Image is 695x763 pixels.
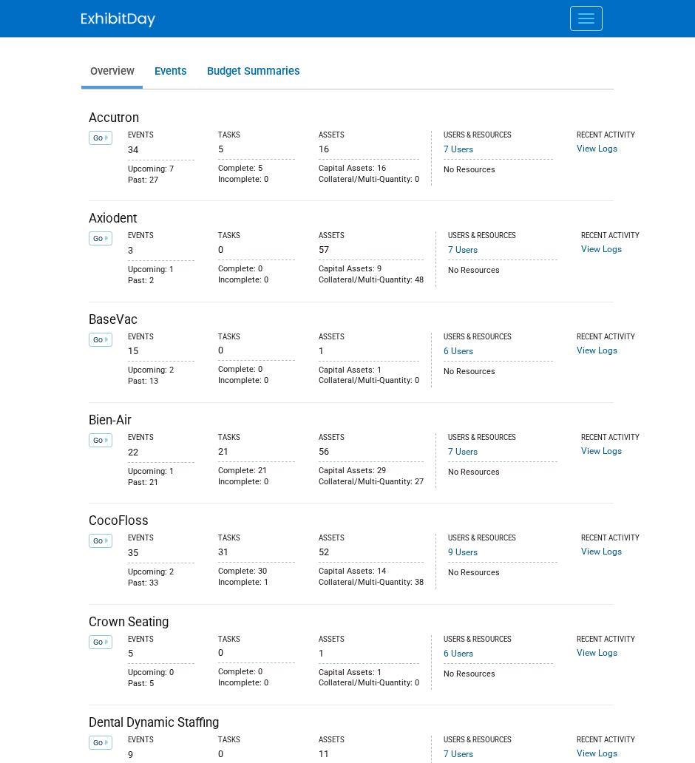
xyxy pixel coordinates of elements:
[128,231,194,241] div: Events
[89,534,112,548] a: Go
[218,231,295,241] div: Tasks
[218,577,295,589] div: Incomplete: 1
[128,342,194,357] div: 15
[319,275,424,286] div: Collateral/Multi-Quantity: 48
[81,57,143,86] a: Overview
[444,333,553,342] div: Users & Resources
[444,165,495,174] span: No Resources
[577,736,664,745] div: Recent Activity
[444,648,473,659] a: 6 Users
[128,164,194,175] div: Upcoming: 7
[128,635,194,645] div: Events
[89,333,112,347] a: Go
[319,333,419,342] div: Assets
[218,364,295,376] div: Complete: 0
[319,376,419,387] div: Collateral/Multi-Quantity: 0
[218,678,295,689] div: Incomplete: 0
[319,635,419,645] div: Assets
[218,241,295,256] div: 0
[89,231,112,245] a: Go
[89,311,614,329] div: BaseVac
[319,443,424,458] div: 56
[319,163,419,174] div: Capital Assets: 16
[218,174,295,186] div: Incomplete: 0
[128,679,194,690] div: Past: 5
[319,433,424,443] div: Assets
[319,264,424,275] div: Capital Assets: 9
[89,512,614,530] div: CocoFloss
[319,678,419,689] div: Collateral/Multi-Quantity: 0
[577,131,664,140] div: Recent Activity
[89,736,112,750] a: Go
[444,736,553,745] div: Users & Resources
[319,745,419,760] div: 11
[448,568,500,577] span: No Resources
[581,244,622,254] a: View Logs
[444,144,473,155] a: 7 Users
[128,668,194,679] div: Upcoming: 0
[319,365,419,376] div: Capital Assets: 1
[448,467,500,477] span: No Resources
[128,265,194,276] div: Upcoming: 1
[577,143,617,154] a: View Logs
[128,534,194,543] div: Events
[218,466,295,477] div: Complete: 21
[128,644,194,659] div: 5
[581,446,622,456] a: View Logs
[444,131,553,140] div: Users & Resources
[448,433,557,443] div: Users & Resources
[319,668,419,679] div: Capital Assets: 1
[319,174,419,186] div: Collateral/Multi-Quantity: 0
[448,265,500,275] span: No Resources
[319,131,419,140] div: Assets
[218,644,295,659] div: 0
[218,477,295,488] div: Incomplete: 0
[444,749,473,759] a: 7 Users
[218,443,295,458] div: 21
[218,667,295,678] div: Complete: 0
[89,412,614,430] div: Bien-Air
[198,57,308,86] a: Budget Summaries
[218,543,295,558] div: 31
[81,13,155,27] img: ExhibitDay
[448,534,557,543] div: Users & Resources
[218,131,295,140] div: Tasks
[577,635,664,645] div: Recent Activity
[577,748,617,759] a: View Logs
[89,433,112,447] a: Go
[218,433,295,443] div: Tasks
[218,745,295,760] div: 0
[577,333,664,342] div: Recent Activity
[444,669,495,679] span: No Resources
[128,543,194,559] div: 35
[319,342,419,357] div: 1
[218,736,295,745] div: Tasks
[444,635,553,645] div: Users & Resources
[128,333,194,342] div: Events
[444,367,495,376] span: No Resources
[319,140,419,155] div: 16
[128,578,194,589] div: Past: 33
[128,478,194,489] div: Past: 21
[128,567,194,578] div: Upcoming: 2
[448,547,478,557] a: 9 Users
[581,546,622,557] a: View Logs
[146,57,195,86] a: Events
[128,276,194,287] div: Past: 2
[218,635,295,645] div: Tasks
[218,275,295,286] div: Incomplete: 0
[218,566,295,577] div: Complete: 30
[319,543,424,558] div: 52
[128,433,194,443] div: Events
[128,376,194,387] div: Past: 13
[128,736,194,745] div: Events
[570,6,603,31] button: Menu
[218,342,295,356] div: 0
[319,645,419,659] div: 1
[319,241,424,256] div: 57
[448,245,478,255] a: 7 Users
[218,376,295,387] div: Incomplete: 0
[444,346,473,356] a: 6 Users
[319,736,419,745] div: Assets
[448,447,478,457] a: 7 Users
